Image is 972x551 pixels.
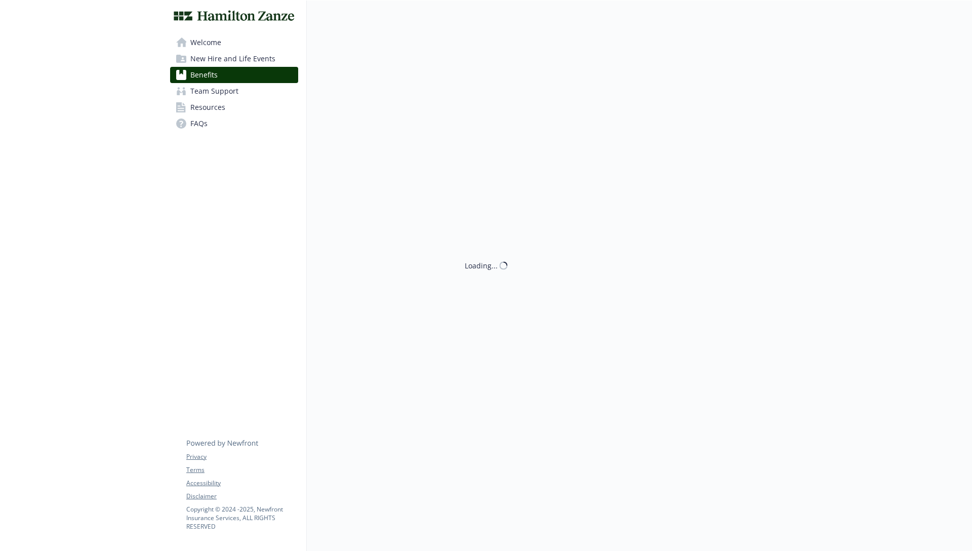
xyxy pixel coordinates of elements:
[190,51,275,67] span: New Hire and Life Events
[186,492,298,501] a: Disclaimer
[170,67,298,83] a: Benefits
[190,67,218,83] span: Benefits
[465,260,498,271] div: Loading...
[190,34,221,51] span: Welcome
[190,83,238,99] span: Team Support
[186,465,298,475] a: Terms
[186,505,298,531] p: Copyright © 2024 - 2025 , Newfront Insurance Services, ALL RIGHTS RESERVED
[186,479,298,488] a: Accessibility
[170,83,298,99] a: Team Support
[170,51,298,67] a: New Hire and Life Events
[190,99,225,115] span: Resources
[170,99,298,115] a: Resources
[170,34,298,51] a: Welcome
[170,115,298,132] a: FAQs
[190,115,208,132] span: FAQs
[186,452,298,461] a: Privacy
